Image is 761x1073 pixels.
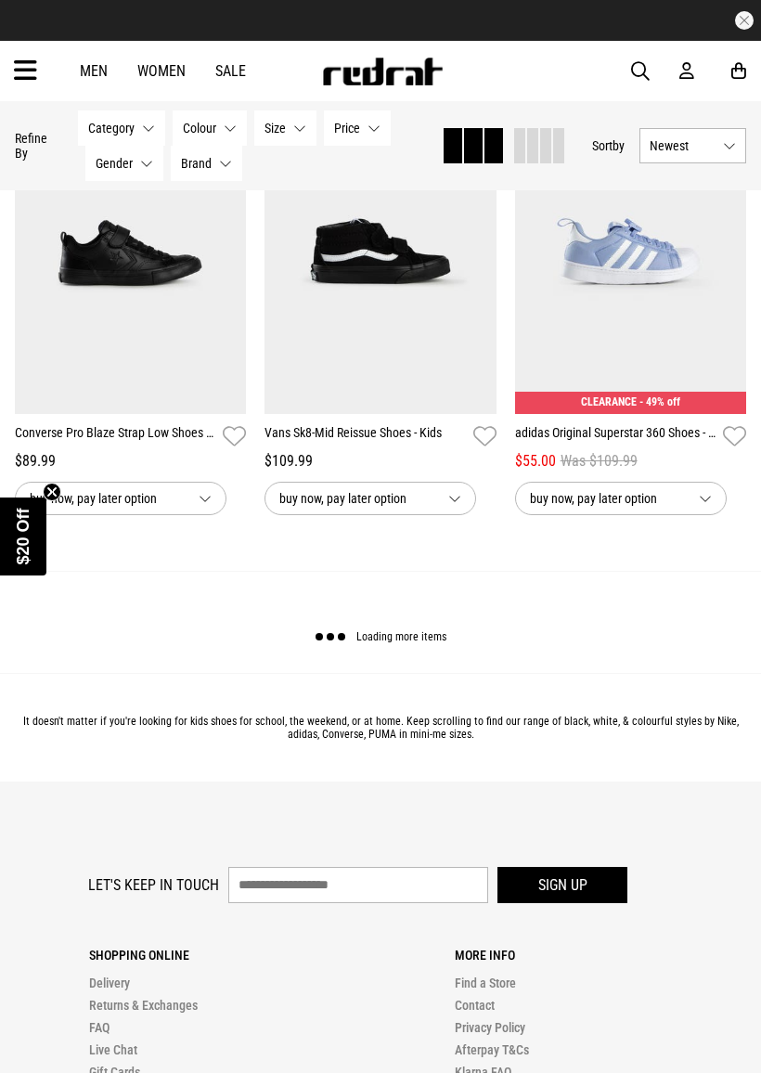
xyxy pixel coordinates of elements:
button: Category [78,110,165,146]
span: Size [264,121,286,136]
img: Adidas Original Superstar 360 Shoes - Kids in Blue [515,90,746,414]
span: CLEARANCE [581,395,637,408]
a: Find a Store [455,976,516,990]
span: buy now, pay later option [30,487,184,510]
a: Converse Pro Blaze Strap Low Shoes - Kids [15,423,215,450]
button: Price [324,110,391,146]
span: buy now, pay later option [530,487,684,510]
a: Contact [455,998,495,1013]
span: by [613,138,625,153]
span: $55.00 [515,450,556,472]
span: - 49% off [639,395,680,408]
a: Returns & Exchanges [89,998,198,1013]
span: $20 Off [14,508,32,564]
a: Live Chat [89,1042,137,1057]
span: Price [334,121,360,136]
a: Men [80,62,108,80]
span: Was $109.99 [561,450,638,472]
button: buy now, pay later option [15,482,226,515]
button: Newest [639,128,746,163]
iframe: Customer reviews powered by Trustpilot [241,11,520,30]
button: Sign up [497,867,627,903]
p: Refine By [15,131,50,161]
a: FAQ [89,1020,110,1035]
span: buy now, pay later option [279,487,433,510]
button: Brand [171,146,242,181]
label: Let's keep in touch [88,876,219,894]
span: Loading more items [356,631,446,644]
span: Brand [181,156,212,171]
button: Gender [85,146,163,181]
p: It doesn't matter if you're looking for kids shoes for school, the weekend, or at home. Keep scro... [15,715,746,741]
button: Close teaser [43,483,61,501]
div: $109.99 [264,450,496,472]
span: Newest [650,138,716,153]
a: Privacy Policy [455,1020,525,1035]
div: $89.99 [15,450,246,472]
a: adidas Original Superstar 360 Shoes - Kids [515,423,716,450]
a: Delivery [89,976,130,990]
button: Open LiveChat chat widget [15,7,71,63]
button: Colour [173,110,247,146]
button: buy now, pay later option [264,482,476,515]
img: Vans Sk8-mid Reissue Shoes - Kids in Black [264,90,496,414]
p: Shopping Online [89,948,380,963]
span: Category [88,121,135,136]
img: Converse Pro Blaze Strap Low Shoes - Kids in Black [15,90,246,414]
button: buy now, pay later option [515,482,727,515]
img: Redrat logo [321,58,444,85]
button: Sortby [592,135,625,157]
a: Women [137,62,186,80]
button: Size [254,110,316,146]
a: Sale [215,62,246,80]
a: Afterpay T&Cs [455,1042,529,1057]
span: Gender [96,156,133,171]
a: Vans Sk8-Mid Reissue Shoes - Kids [264,423,465,450]
p: More Info [455,948,746,963]
span: Colour [183,121,216,136]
